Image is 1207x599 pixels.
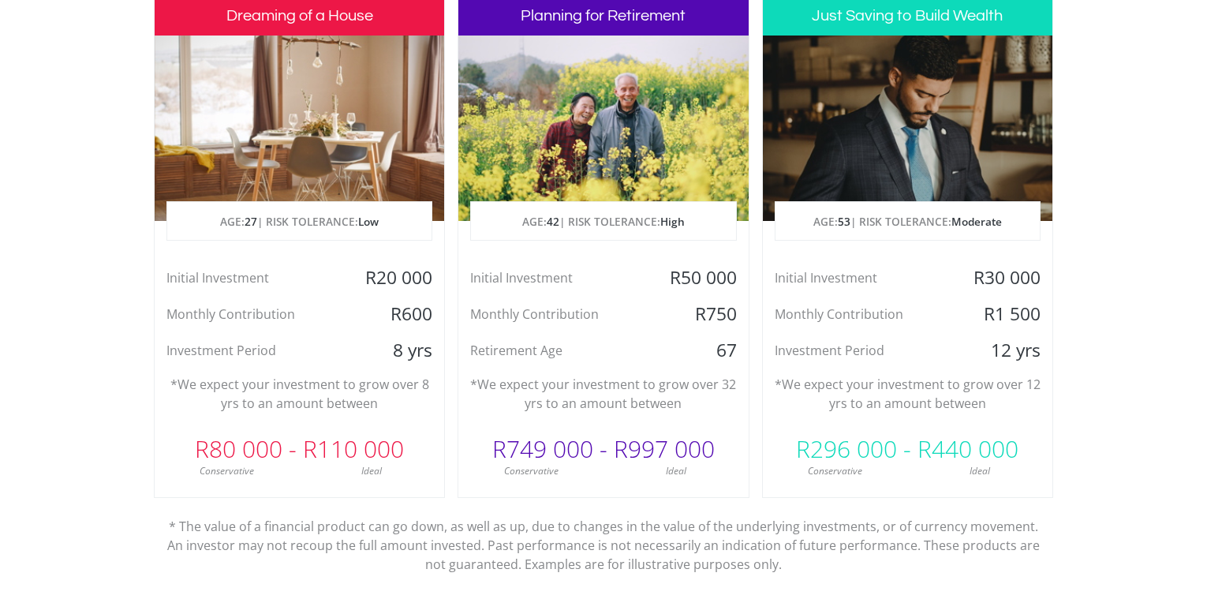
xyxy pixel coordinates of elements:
div: Monthly Contribution [155,302,348,326]
p: AGE: | RISK TOLERANCE: [471,202,735,241]
div: 12 yrs [956,339,1052,362]
p: *We expect your investment to grow over 12 yrs to an amount between [775,375,1041,413]
div: Ideal [907,464,1052,478]
p: * The value of a financial product can go down, as well as up, due to changes in the value of the... [166,498,1041,574]
div: Initial Investment [458,266,652,290]
span: 27 [245,214,257,229]
div: Ideal [603,464,749,478]
p: AGE: | RISK TOLERANCE: [167,202,432,241]
p: *We expect your investment to grow over 32 yrs to an amount between [470,375,736,413]
div: R50 000 [652,266,748,290]
div: Conservative [155,464,300,478]
p: AGE: | RISK TOLERANCE: [775,202,1040,241]
div: Retirement Age [458,339,652,362]
span: 42 [547,214,559,229]
div: Initial Investment [155,266,348,290]
div: Conservative [458,464,603,478]
div: 67 [652,339,748,362]
div: Monthly Contribution [458,302,652,326]
div: R296 000 - R440 000 [763,425,1052,473]
div: Investment Period [763,339,956,362]
div: Conservative [763,464,908,478]
span: Low [358,214,379,229]
div: R750 [652,302,748,326]
div: Investment Period [155,339,348,362]
div: Ideal [300,464,445,478]
span: High [660,214,685,229]
div: Monthly Contribution [763,302,956,326]
div: 8 yrs [348,339,444,362]
div: Initial Investment [763,266,956,290]
div: R30 000 [956,266,1052,290]
span: 53 [838,214,850,229]
div: R749 000 - R997 000 [458,425,748,473]
div: R80 000 - R110 000 [155,425,444,473]
span: Moderate [951,214,1002,229]
p: *We expect your investment to grow over 8 yrs to an amount between [166,375,432,413]
div: R20 000 [348,266,444,290]
div: R1 500 [956,302,1052,326]
div: R600 [348,302,444,326]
